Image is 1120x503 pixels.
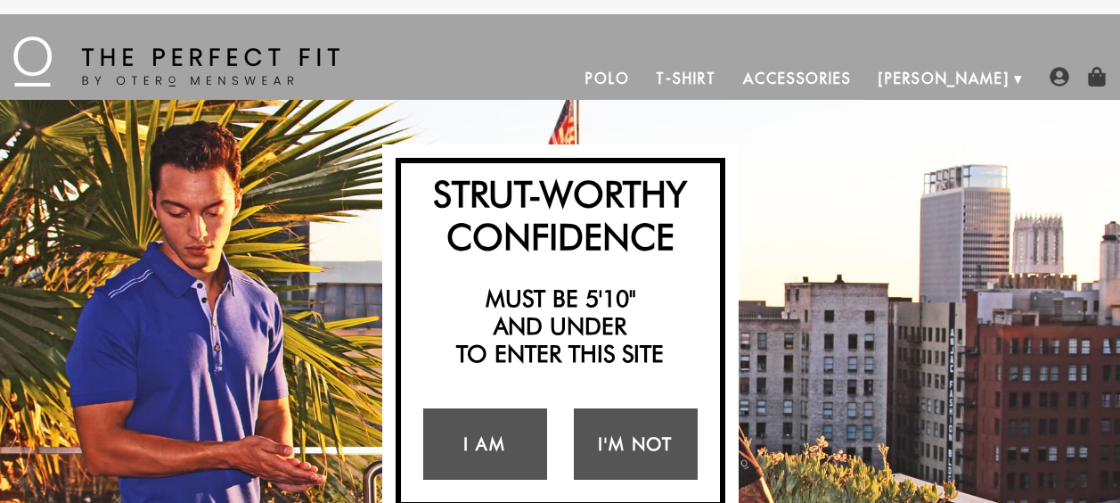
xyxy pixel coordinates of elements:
[574,408,698,480] a: I'm Not
[730,57,865,100] a: Accessories
[642,57,729,100] a: T-Shirt
[1087,67,1107,87] img: shopping-bag-icon.png
[410,172,711,258] h2: Strut-Worthy Confidence
[865,57,1023,100] a: [PERSON_NAME]
[572,57,643,100] a: Polo
[410,284,711,368] h2: Must be 5'10" and under to enter this site
[1050,67,1069,87] img: user-account-icon.png
[13,37,339,87] img: The Perfect Fit - by Otero Menswear - Logo
[423,408,547,480] a: I Am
